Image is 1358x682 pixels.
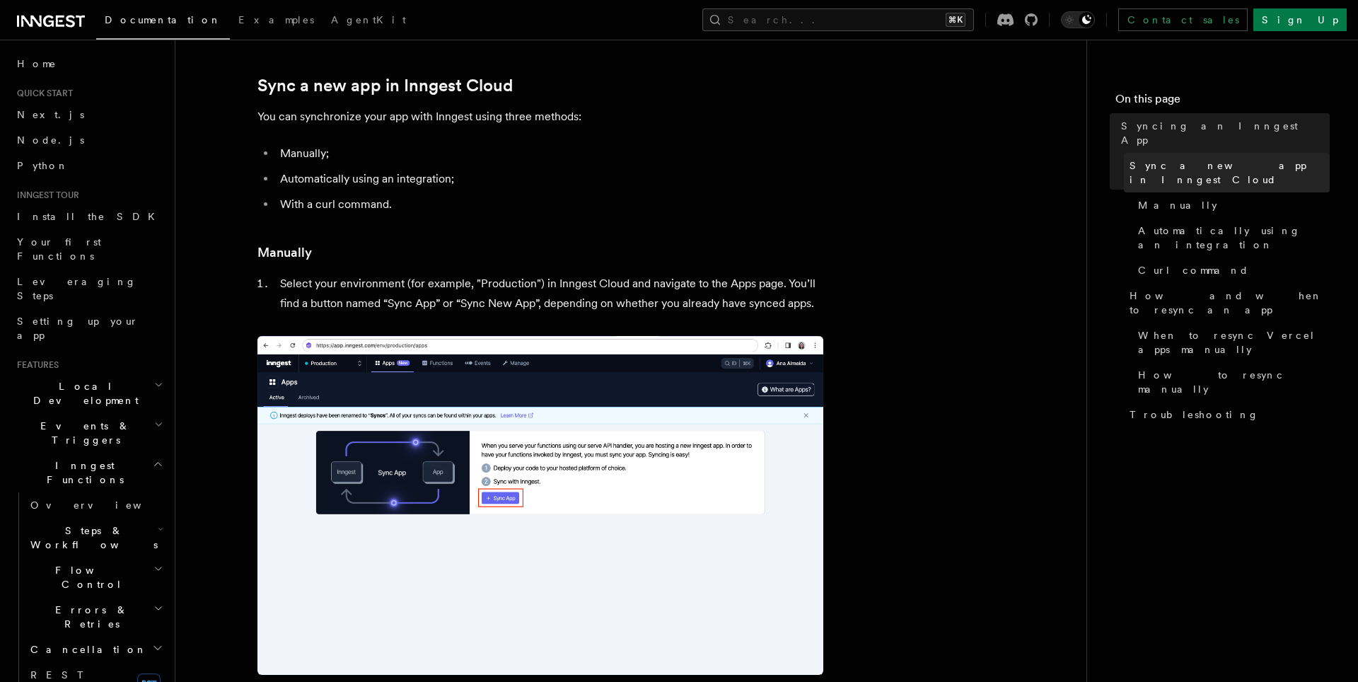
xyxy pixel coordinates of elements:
[11,269,166,308] a: Leveraging Steps
[1061,11,1095,28] button: Toggle dark mode
[1132,362,1330,402] a: How to resync manually
[1121,119,1330,147] span: Syncing an Inngest App
[25,642,147,657] span: Cancellation
[1118,8,1248,31] a: Contact sales
[17,109,84,120] span: Next.js
[17,236,101,262] span: Your first Functions
[257,76,513,96] a: Sync a new app in Inngest Cloud
[1138,224,1330,252] span: Automatically using an integration
[323,4,414,38] a: AgentKit
[17,57,57,71] span: Home
[1132,218,1330,258] a: Automatically using an integration
[11,413,166,453] button: Events & Triggers
[25,563,153,591] span: Flow Control
[11,379,154,408] span: Local Development
[17,211,163,222] span: Install the SDK
[1115,91,1330,113] h4: On this page
[17,134,84,146] span: Node.js
[1138,198,1217,212] span: Manually
[25,637,166,662] button: Cancellation
[1132,192,1330,218] a: Manually
[25,524,158,552] span: Steps & Workflows
[230,4,323,38] a: Examples
[11,88,73,99] span: Quick start
[238,14,314,25] span: Examples
[11,374,166,413] button: Local Development
[30,499,176,511] span: Overview
[11,204,166,229] a: Install the SDK
[11,453,166,492] button: Inngest Functions
[96,4,230,40] a: Documentation
[1130,158,1330,187] span: Sync a new app in Inngest Cloud
[946,13,965,27] kbd: ⌘K
[11,359,59,371] span: Features
[331,14,406,25] span: AgentKit
[257,243,312,262] a: Manually
[276,169,823,189] li: Automatically using an integration;
[17,160,69,171] span: Python
[25,518,166,557] button: Steps & Workflows
[1124,402,1330,427] a: Troubleshooting
[11,458,153,487] span: Inngest Functions
[11,153,166,178] a: Python
[1130,289,1330,317] span: How and when to resync an app
[11,102,166,127] a: Next.js
[702,8,974,31] button: Search...⌘K
[25,597,166,637] button: Errors & Retries
[1124,283,1330,323] a: How and when to resync an app
[276,195,823,214] li: With a curl command.
[11,51,166,76] a: Home
[105,14,221,25] span: Documentation
[1132,258,1330,283] a: Curl command
[1138,328,1330,357] span: When to resync Vercel apps manually
[1132,323,1330,362] a: When to resync Vercel apps manually
[25,557,166,597] button: Flow Control
[25,492,166,518] a: Overview
[25,603,153,631] span: Errors & Retries
[1253,8,1347,31] a: Sign Up
[276,274,823,313] li: Select your environment (for example, "Production") in Inngest Cloud and navigate to the Apps pag...
[1115,113,1330,153] a: Syncing an Inngest App
[11,229,166,269] a: Your first Functions
[276,144,823,163] li: Manually;
[11,419,154,447] span: Events & Triggers
[257,336,823,675] img: Inngest Cloud screen with sync App button when you have no apps synced yet
[1130,408,1259,422] span: Troubleshooting
[1138,263,1249,277] span: Curl command
[17,316,139,341] span: Setting up your app
[257,107,823,127] p: You can synchronize your app with Inngest using three methods:
[1138,368,1330,396] span: How to resync manually
[11,127,166,153] a: Node.js
[11,308,166,348] a: Setting up your app
[11,190,79,201] span: Inngest tour
[1124,153,1330,192] a: Sync a new app in Inngest Cloud
[17,276,137,301] span: Leveraging Steps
